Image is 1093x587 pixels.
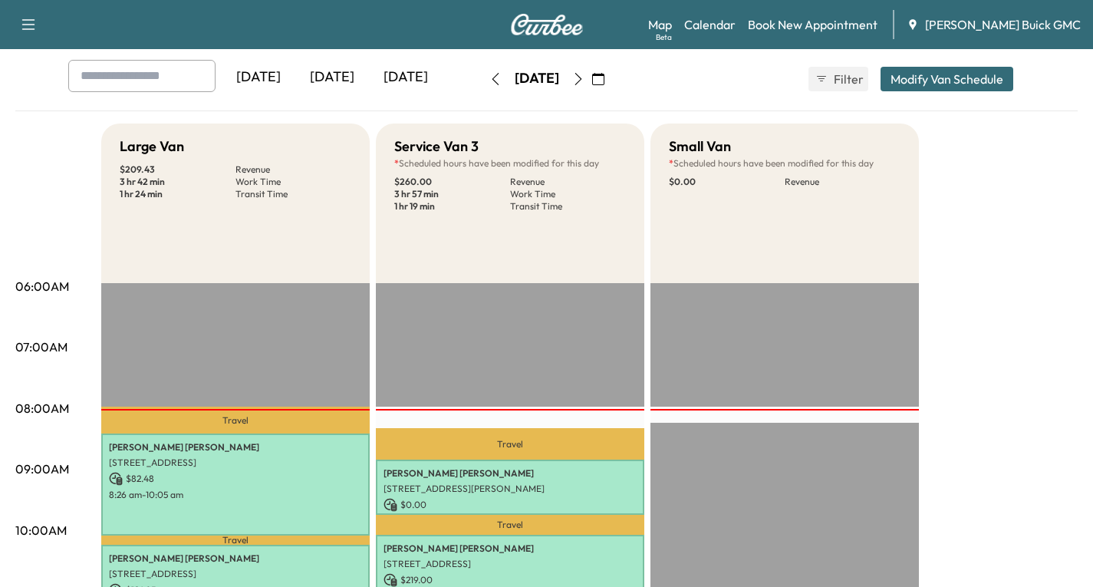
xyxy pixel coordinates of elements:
p: $ 82.48 [109,472,362,486]
p: Transit Time [235,188,351,200]
h5: Service Van 3 [394,136,479,157]
p: $ 219.00 [384,573,637,587]
p: Revenue [235,163,351,176]
p: Revenue [510,176,626,188]
p: 06:00AM [15,277,69,295]
p: 08:00AM [15,399,69,417]
img: Curbee Logo [510,14,584,35]
p: Travel [101,536,370,545]
p: 10:00AM [15,521,67,539]
p: Scheduled hours have been modified for this day [394,157,626,170]
p: Transit Time [510,200,626,213]
p: Work Time [510,188,626,200]
p: [PERSON_NAME] [PERSON_NAME] [109,441,362,453]
a: MapBeta [648,15,672,34]
p: $ 0.00 [384,498,637,512]
p: 09:00AM [15,460,69,478]
p: Travel [101,407,370,434]
p: [STREET_ADDRESS][PERSON_NAME] [384,483,637,495]
button: Modify Van Schedule [881,67,1013,91]
p: [PERSON_NAME] [PERSON_NAME] [384,542,637,555]
p: Scheduled hours have been modified for this day [669,157,900,170]
div: [DATE] [515,69,559,88]
p: $ 260.00 [394,176,510,188]
p: $ 209.43 [120,163,235,176]
p: Revenue [785,176,900,188]
p: 1 hr 24 min [120,188,235,200]
p: 8:26 am - 10:05 am [109,489,362,501]
p: 07:00AM [15,338,67,356]
p: Travel [376,428,644,459]
h5: Large Van [120,136,184,157]
p: 3 hr 42 min [120,176,235,188]
span: Filter [834,70,861,88]
p: 1 hr 19 min [394,200,510,213]
p: [STREET_ADDRESS] [109,457,362,469]
p: $ 0.00 [669,176,785,188]
button: Filter [808,67,868,91]
p: [PERSON_NAME] [PERSON_NAME] [384,467,637,480]
span: [PERSON_NAME] Buick GMC [925,15,1081,34]
p: Travel [376,515,644,535]
p: [STREET_ADDRESS] [384,558,637,570]
p: [STREET_ADDRESS] [109,568,362,580]
p: [PERSON_NAME] [PERSON_NAME] [109,552,362,565]
div: [DATE] [369,60,443,95]
h5: Small Van [669,136,731,157]
a: Book New Appointment [748,15,877,34]
p: Work Time [235,176,351,188]
p: 3 hr 57 min [394,188,510,200]
div: [DATE] [295,60,369,95]
div: Beta [656,31,672,43]
a: Calendar [684,15,736,34]
div: [DATE] [222,60,295,95]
